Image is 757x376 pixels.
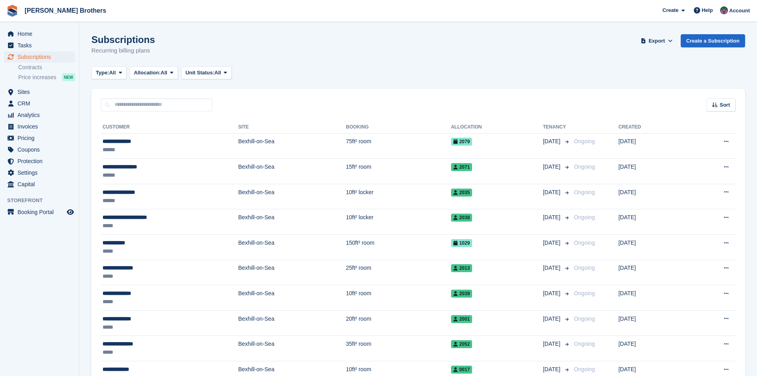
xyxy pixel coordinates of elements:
span: Pricing [17,132,65,144]
span: Ongoing [574,290,595,296]
td: Bexhill-on-Sea [238,133,346,159]
span: [DATE] [543,137,562,146]
span: [DATE] [543,340,562,348]
td: 20ft² room [346,310,451,336]
span: Type: [96,69,109,77]
span: Coupons [17,144,65,155]
span: 0017 [451,366,472,374]
span: All [215,69,221,77]
button: Unit Status: All [181,66,232,80]
td: [DATE] [618,260,686,285]
span: Settings [17,167,65,178]
span: Create [662,6,678,14]
img: stora-icon-8386f47178a22dfd0bd8f6a31ec36ba5ce8667c1dd55bd0f319d3a0aa187defe.svg [6,5,18,17]
span: Ongoing [574,214,595,220]
th: Allocation [451,121,543,134]
td: 25ft² room [346,260,451,285]
span: Subscriptions [17,51,65,62]
span: Analytics [17,109,65,121]
th: Customer [101,121,238,134]
span: [DATE] [543,213,562,222]
td: 10ft² room [346,285,451,311]
td: [DATE] [618,184,686,209]
span: Account [729,7,750,15]
a: Contracts [18,64,75,71]
span: Ongoing [574,164,595,170]
td: Bexhill-on-Sea [238,260,346,285]
span: Booking Portal [17,207,65,218]
span: Ongoing [574,366,595,372]
td: Bexhill-on-Sea [238,310,346,336]
span: [DATE] [543,289,562,298]
td: Bexhill-on-Sea [238,159,346,184]
span: All [109,69,116,77]
a: Price increases NEW [18,73,75,82]
td: 35ft² room [346,336,451,361]
span: Help [702,6,713,14]
a: Create a Subscription [681,34,745,47]
td: Bexhill-on-Sea [238,336,346,361]
span: [DATE] [543,188,562,197]
span: CRM [17,98,65,109]
td: [DATE] [618,235,686,260]
span: Ongoing [574,265,595,271]
span: Export [649,37,665,45]
td: [DATE] [618,310,686,336]
button: Allocation: All [130,66,178,80]
span: 2001 [451,315,472,323]
th: Tenancy [543,121,571,134]
p: Recurring billing plans [91,46,155,55]
td: [DATE] [618,159,686,184]
td: Bexhill-on-Sea [238,184,346,209]
a: menu [4,144,75,155]
span: Protection [17,156,65,167]
span: 2052 [451,340,472,348]
button: Type: All [91,66,126,80]
span: Tasks [17,40,65,51]
a: menu [4,109,75,121]
span: Capital [17,179,65,190]
a: menu [4,86,75,97]
button: Export [639,34,674,47]
th: Created [618,121,686,134]
span: 2013 [451,264,472,272]
a: menu [4,156,75,167]
span: Ongoing [574,240,595,246]
span: Unit Status: [186,69,215,77]
span: 1029 [451,239,472,247]
span: Ongoing [574,341,595,347]
td: [DATE] [618,133,686,159]
a: menu [4,179,75,190]
span: Storefront [7,197,79,205]
th: Site [238,121,346,134]
td: Bexhill-on-Sea [238,235,346,260]
td: 75ft² room [346,133,451,159]
a: menu [4,28,75,39]
td: 10ft² locker [346,184,451,209]
span: 2079 [451,138,472,146]
td: [DATE] [618,285,686,311]
span: Invoices [17,121,65,132]
span: 2039 [451,290,472,298]
td: Bexhill-on-Sea [238,285,346,311]
span: [DATE] [543,163,562,171]
span: 2038 [451,214,472,222]
a: menu [4,121,75,132]
h1: Subscriptions [91,34,155,45]
td: 150ft² room [346,235,451,260]
span: Sort [720,101,730,109]
a: menu [4,40,75,51]
a: menu [4,207,75,218]
a: menu [4,51,75,62]
a: menu [4,132,75,144]
div: NEW [62,73,75,81]
td: 10ft² locker [346,209,451,235]
span: [DATE] [543,264,562,272]
span: [DATE] [543,365,562,374]
td: [DATE] [618,336,686,361]
span: [DATE] [543,239,562,247]
span: Sites [17,86,65,97]
a: menu [4,98,75,109]
a: Preview store [66,207,75,217]
span: 2035 [451,189,472,197]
